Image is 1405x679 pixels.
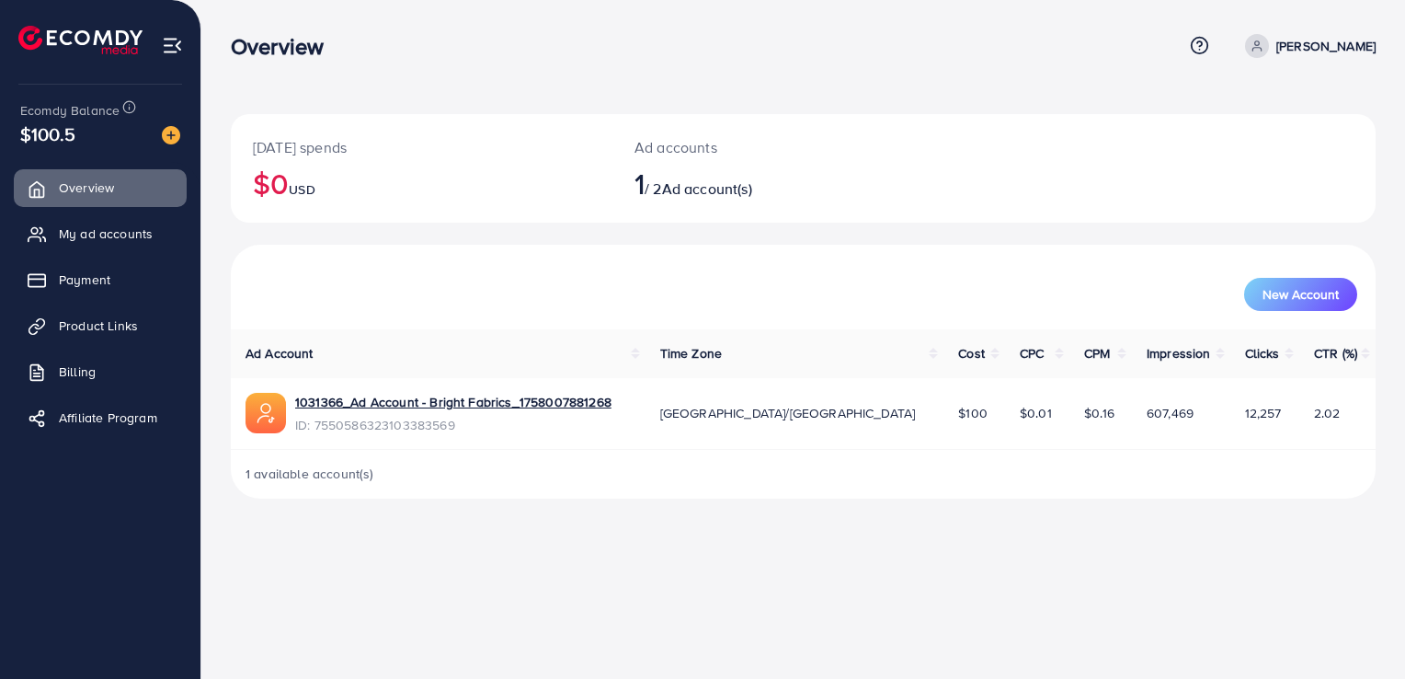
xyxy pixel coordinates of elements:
span: Ad account(s) [662,178,752,199]
span: 1 available account(s) [246,465,374,483]
iframe: Chat [1327,596,1391,665]
button: New Account [1244,278,1357,311]
span: $100.5 [20,121,75,147]
span: $0.01 [1020,404,1052,422]
a: 1031366_Ad Account - Bright Fabrics_1758007881268 [295,393,611,411]
a: My ad accounts [14,215,187,252]
span: Affiliate Program [59,409,157,427]
p: [DATE] spends [253,136,590,158]
span: My ad accounts [59,224,153,243]
span: Payment [59,270,110,289]
img: logo [18,26,143,54]
img: image [162,126,180,144]
span: Time Zone [660,344,722,363]
span: Impression [1147,344,1211,363]
a: Product Links [14,307,187,344]
h2: / 2 [634,166,876,201]
span: Overview [59,178,114,197]
span: Billing [59,363,96,381]
span: $0.16 [1084,404,1114,422]
p: [PERSON_NAME] [1276,35,1376,57]
a: Payment [14,261,187,298]
h3: Overview [231,33,338,60]
span: 2.02 [1314,404,1341,422]
span: CPC [1020,344,1044,363]
span: CTR (%) [1314,344,1357,363]
p: Ad accounts [634,136,876,158]
a: Overview [14,169,187,206]
span: 12,257 [1245,404,1282,422]
h2: $0 [253,166,590,201]
span: CPM [1084,344,1110,363]
span: $100 [958,404,988,422]
a: Affiliate Program [14,399,187,436]
span: Clicks [1245,344,1280,363]
img: menu [162,35,183,56]
span: ID: 7550586323103383569 [295,416,611,434]
span: Ad Account [246,344,314,363]
a: [PERSON_NAME] [1238,34,1376,58]
span: 1 [634,162,645,204]
img: ic-ads-acc.e4c84228.svg [246,393,286,433]
a: Billing [14,353,187,390]
span: Product Links [59,316,138,335]
span: Ecomdy Balance [20,101,120,120]
span: Cost [958,344,985,363]
span: [GEOGRAPHIC_DATA]/[GEOGRAPHIC_DATA] [660,404,916,422]
span: 607,469 [1147,404,1194,422]
span: USD [289,180,314,199]
span: New Account [1262,288,1339,301]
